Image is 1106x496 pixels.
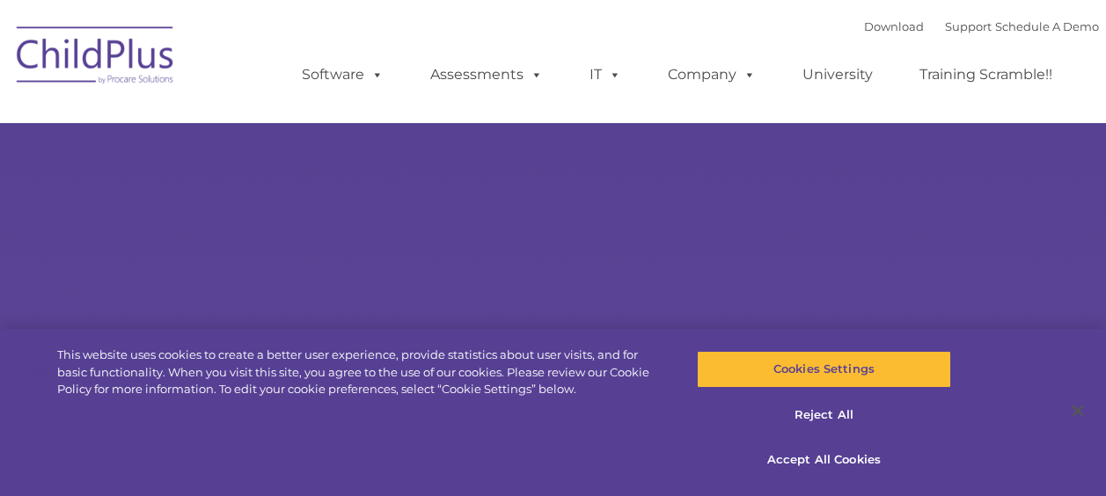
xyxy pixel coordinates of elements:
div: This website uses cookies to create a better user experience, provide statistics about user visit... [57,346,663,398]
a: Assessments [413,57,560,92]
a: Download [864,19,924,33]
a: University [785,57,890,92]
a: Schedule A Demo [995,19,1099,33]
button: Close [1058,391,1097,430]
a: Software [284,57,401,92]
button: Accept All Cookies [697,441,951,478]
button: Cookies Settings [697,351,951,388]
button: Reject All [697,397,951,434]
font: | [864,19,1099,33]
a: Training Scramble!! [902,57,1070,92]
a: IT [572,57,639,92]
img: ChildPlus by Procare Solutions [8,14,184,102]
a: Company [650,57,773,92]
a: Support [945,19,992,33]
